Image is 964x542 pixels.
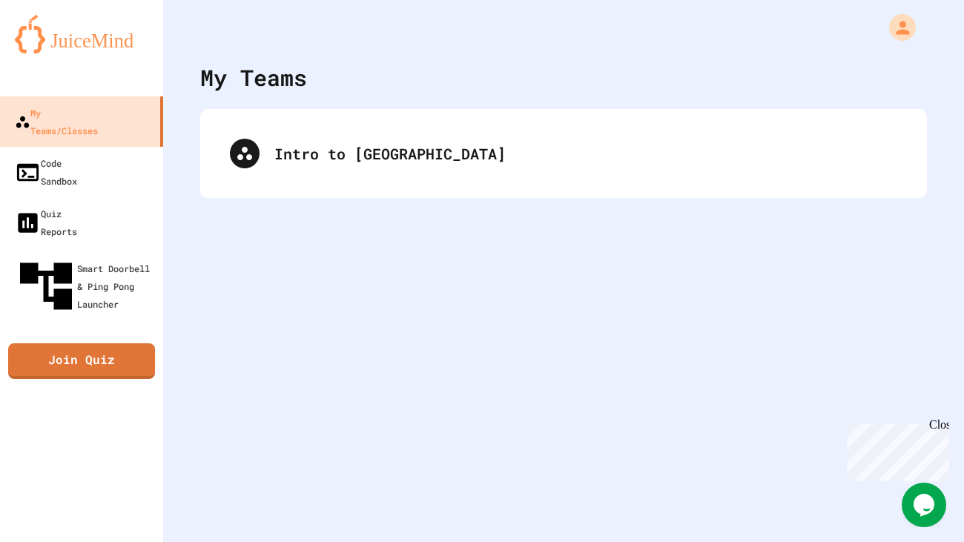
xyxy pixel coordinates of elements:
div: Intro to [GEOGRAPHIC_DATA] [274,142,897,165]
div: My Account [874,10,920,44]
div: Smart Doorbell & Ping Pong Launcher [15,255,157,317]
div: Quiz Reports [15,205,77,240]
iframe: chat widget [902,483,949,527]
img: logo-orange.svg [15,15,148,53]
a: Join Quiz [8,343,155,379]
iframe: chat widget [841,418,949,481]
div: Intro to [GEOGRAPHIC_DATA] [215,124,912,183]
div: Code Sandbox [15,154,77,190]
div: My Teams/Classes [15,104,98,139]
div: Chat with us now!Close [6,6,102,94]
div: My Teams [200,61,307,94]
